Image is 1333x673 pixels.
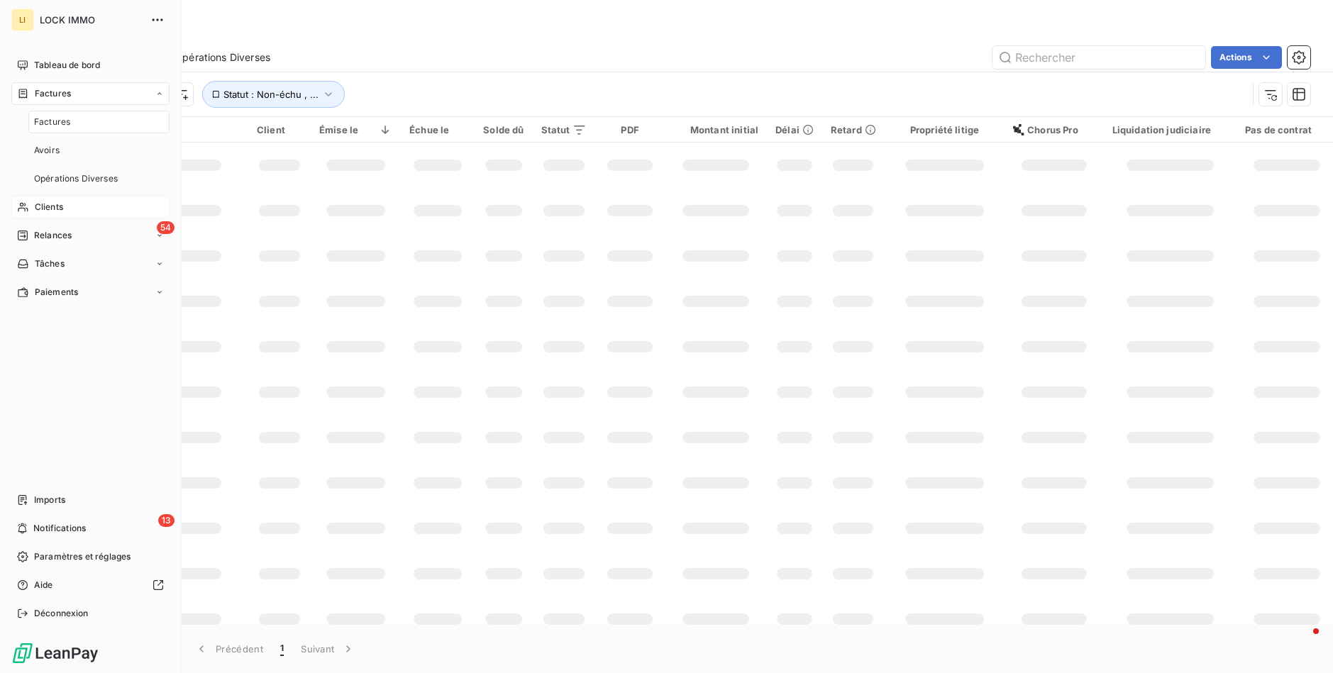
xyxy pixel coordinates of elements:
[893,124,996,135] div: Propriété litige
[33,522,86,535] span: Notifications
[35,286,78,299] span: Paiements
[541,124,587,135] div: Statut
[34,229,72,242] span: Relances
[992,46,1205,69] input: Rechercher
[35,87,71,100] span: Factures
[40,14,142,26] span: LOCK IMMO
[272,634,292,664] button: 1
[292,634,364,664] button: Suivant
[34,59,100,72] span: Tableau de bord
[186,634,272,664] button: Précédent
[1285,625,1319,659] iframe: Intercom live chat
[11,574,170,596] a: Aide
[34,144,60,157] span: Avoirs
[257,124,302,135] div: Client
[1112,124,1228,135] div: Liquidation judiciaire
[34,116,70,128] span: Factures
[34,550,131,563] span: Paramètres et réglages
[35,257,65,270] span: Tâches
[158,514,175,527] span: 13
[1245,124,1329,135] div: Pas de contrat
[319,124,392,135] div: Émise le
[175,50,270,65] span: Opérations Diverses
[34,172,118,185] span: Opérations Diverses
[604,124,656,135] div: PDF
[157,221,175,234] span: 54
[202,81,345,108] button: Statut : Non-échu , ...
[34,607,89,620] span: Déconnexion
[11,642,99,664] img: Logo LeanPay
[775,124,814,135] div: Délai
[409,124,466,135] div: Échue le
[280,642,284,656] span: 1
[483,124,524,135] div: Solde dû
[34,579,53,591] span: Aide
[831,124,876,135] div: Retard
[223,89,319,100] span: Statut : Non-échu , ...
[34,494,65,506] span: Imports
[673,124,758,135] div: Montant initial
[1013,124,1095,135] div: Chorus Pro
[35,201,63,213] span: Clients
[11,9,34,31] div: LI
[1211,46,1282,69] button: Actions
